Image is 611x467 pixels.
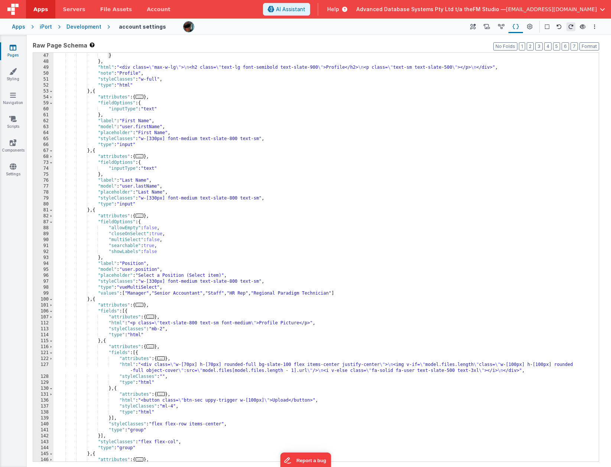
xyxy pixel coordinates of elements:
[33,362,53,374] div: 127
[33,350,53,356] div: 121
[33,344,53,350] div: 116
[33,439,53,445] div: 143
[356,6,605,13] button: Advanced Database Systems Pty Ltd t/a theFM Studio — [EMAIL_ADDRESS][DOMAIN_NAME]
[33,279,53,285] div: 97
[136,457,144,461] span: ...
[33,243,53,249] div: 91
[33,237,53,243] div: 90
[33,65,53,71] div: 49
[33,326,53,332] div: 113
[33,273,53,279] div: 96
[506,6,597,13] span: [EMAIL_ADDRESS][DOMAIN_NAME]
[146,344,155,348] span: ...
[493,42,517,51] button: No Folds
[66,23,101,30] div: Development
[33,130,53,136] div: 64
[33,338,53,344] div: 115
[33,392,53,398] div: 131
[276,6,305,13] span: AI Assistant
[12,23,25,30] div: Apps
[33,160,53,166] div: 73
[157,392,165,396] span: ...
[553,42,560,51] button: 5
[33,82,53,88] div: 52
[579,42,599,51] button: Format
[33,427,53,433] div: 141
[33,261,53,267] div: 94
[33,207,53,213] div: 81
[146,315,155,319] span: ...
[33,136,53,142] div: 65
[33,320,53,326] div: 112
[33,6,48,13] span: Apps
[33,308,53,314] div: 106
[33,421,53,427] div: 140
[33,249,53,255] div: 92
[519,42,525,51] button: 1
[33,154,53,160] div: 68
[33,41,87,50] span: Raw Page Schema
[33,148,53,154] div: 67
[33,380,53,386] div: 129
[33,296,53,302] div: 100
[33,457,53,463] div: 146
[33,195,53,201] div: 79
[33,314,53,320] div: 107
[33,433,53,439] div: 142
[562,42,569,51] button: 6
[33,374,53,380] div: 128
[33,166,53,172] div: 74
[33,356,53,362] div: 122
[33,415,53,421] div: 139
[100,6,132,13] span: File Assets
[33,112,53,118] div: 61
[40,23,52,30] div: iPort
[327,6,339,13] span: Help
[33,59,53,65] div: 48
[33,201,53,207] div: 80
[33,106,53,112] div: 60
[136,154,144,158] span: ...
[33,219,53,225] div: 87
[33,178,53,184] div: 76
[590,22,599,31] button: Options
[33,255,53,261] div: 93
[33,386,53,392] div: 130
[33,451,53,457] div: 145
[63,6,85,13] span: Servers
[33,118,53,124] div: 62
[33,124,53,130] div: 63
[33,53,53,59] div: 47
[33,77,53,82] div: 51
[33,172,53,178] div: 75
[33,71,53,77] div: 50
[136,214,144,218] span: ...
[527,42,534,51] button: 2
[571,42,578,51] button: 7
[356,6,506,13] span: Advanced Database Systems Pty Ltd t/a theFM Studio —
[33,267,53,273] div: 95
[136,303,144,307] span: ...
[136,95,144,99] span: ...
[33,142,53,148] div: 66
[544,42,552,51] button: 4
[33,213,53,219] div: 82
[33,189,53,195] div: 78
[33,291,53,296] div: 99
[33,409,53,415] div: 138
[33,100,53,106] div: 59
[535,42,543,51] button: 3
[33,88,53,94] div: 53
[157,356,165,360] span: ...
[33,445,53,451] div: 144
[183,22,194,32] img: 51bd7b176fb848012b2e1c8b642a23b7
[33,184,53,189] div: 77
[33,231,53,237] div: 89
[33,332,53,338] div: 114
[33,94,53,100] div: 54
[33,225,53,231] div: 88
[33,403,53,409] div: 137
[119,24,166,29] h4: account settings
[263,3,310,16] button: AI Assistant
[33,285,53,291] div: 98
